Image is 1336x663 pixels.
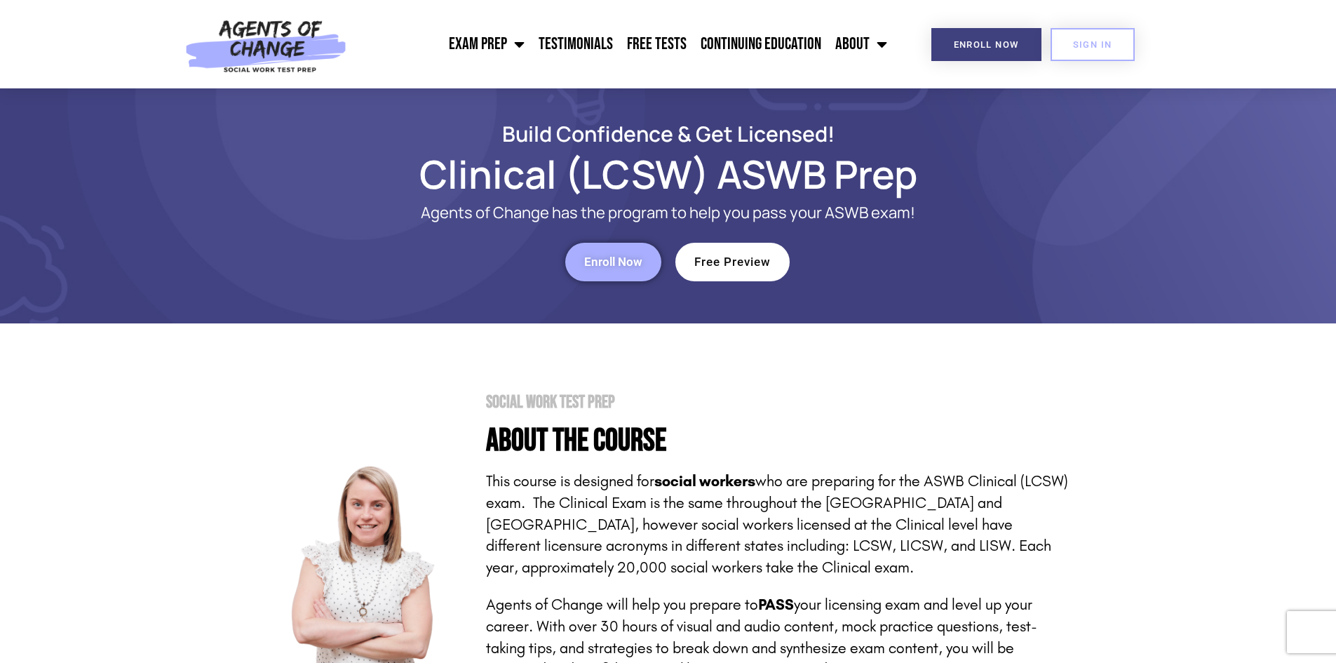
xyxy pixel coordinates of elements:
[486,425,1068,457] h4: About the Course
[486,471,1068,579] p: This course is designed for who are preparing for the ASWB Clinical (LCSW) exam. The Clinical Exa...
[486,394,1068,411] h2: Social Work Test Prep
[694,27,828,62] a: Continuing Education
[1073,40,1112,49] span: SIGN IN
[532,27,620,62] a: Testimonials
[584,256,642,268] span: Enroll Now
[269,123,1068,144] h2: Build Confidence & Get Licensed!
[828,27,894,62] a: About
[1051,28,1135,61] a: SIGN IN
[654,472,755,490] strong: social workers
[325,204,1012,222] p: Agents of Change has the program to help you pass your ASWB exam!
[931,28,1041,61] a: Enroll Now
[442,27,532,62] a: Exam Prep
[954,40,1019,49] span: Enroll Now
[675,243,790,281] a: Free Preview
[758,596,794,614] strong: PASS
[269,158,1068,190] h1: Clinical (LCSW) ASWB Prep
[694,256,771,268] span: Free Preview
[565,243,661,281] a: Enroll Now
[620,27,694,62] a: Free Tests
[354,27,894,62] nav: Menu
